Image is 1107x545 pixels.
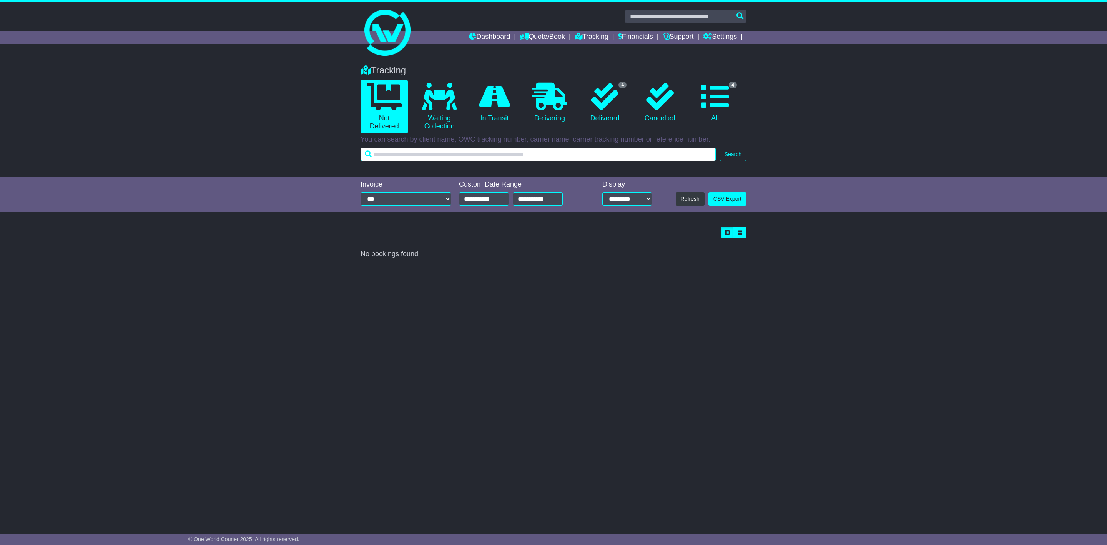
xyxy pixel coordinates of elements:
div: Invoice [361,180,451,189]
button: Refresh [676,192,705,206]
a: 4 Delivered [581,80,628,125]
a: Quote/Book [520,31,565,44]
a: 4 All [691,80,739,125]
a: Dashboard [469,31,510,44]
a: Settings [703,31,737,44]
a: Not Delivered [361,80,408,133]
p: You can search by client name, OWC tracking number, carrier name, carrier tracking number or refe... [361,135,746,144]
button: Search [720,148,746,161]
a: CSV Export [708,192,746,206]
span: 4 [729,82,737,88]
a: Support [663,31,694,44]
div: Display [602,180,652,189]
a: Tracking [575,31,608,44]
span: 4 [618,82,627,88]
div: No bookings found [361,250,746,258]
div: Tracking [357,65,750,76]
a: Delivering [526,80,573,125]
a: Financials [618,31,653,44]
a: In Transit [471,80,518,125]
a: Cancelled [636,80,683,125]
a: Waiting Collection [416,80,463,133]
div: Custom Date Range [459,180,582,189]
span: © One World Courier 2025. All rights reserved. [188,536,299,542]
